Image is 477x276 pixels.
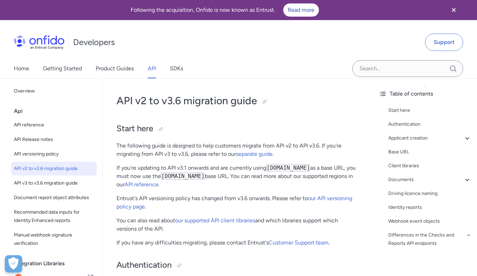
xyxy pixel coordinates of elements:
[14,208,94,225] span: Recommended data inputs for Identity Enhanced reports
[425,34,463,51] a: Support
[14,87,94,95] span: Overview
[11,147,97,161] a: API versioning policy
[388,162,471,170] a: Client libraries
[388,203,471,212] a: Identity reports
[116,94,359,108] h1: API v2 to v3.6 migration guide
[11,133,97,146] a: API Release notes
[236,151,272,157] a: separate guide
[388,189,471,198] a: Driving licence naming
[43,59,82,78] a: Getting Started
[161,172,205,180] code: [DOMAIN_NAME]
[116,195,352,210] a: our API versioning policy page
[11,176,97,190] a: API v3 to v3.6 migration guide
[388,148,471,156] a: Base URL
[175,217,255,224] a: our supported API client libraries
[11,162,97,176] a: API v2 to v3.6 migration guide
[96,59,134,78] a: Product Guides
[116,142,359,158] p: The following guide is designed to help customers migrate from API v2 to API v3.6. If you're migr...
[266,164,310,171] code: [DOMAIN_NAME]
[441,1,467,19] button: Close banner
[14,257,99,270] div: Integration Libraries
[116,216,359,233] p: You can also read about and which libraries support which versions of the API.
[11,191,97,205] a: Document report object attributes
[116,259,359,271] h2: Authentication
[388,176,471,184] a: Documents
[352,60,463,77] input: Onfido search input field
[148,59,156,78] a: API
[170,59,183,78] a: SDKs
[388,134,471,142] a: Applicant creation
[14,121,94,129] span: API reference
[14,179,94,187] span: API v3 to v3.6 migration guide
[14,231,94,248] span: Manual webhook signature verification
[73,37,115,48] h1: Developers
[116,123,359,135] h2: Start here
[388,106,471,115] a: Start here
[450,6,458,14] svg: Close banner
[5,255,22,273] div: Cookie Preferences
[388,231,471,248] a: Differences in the Checks and Reports API endpoints
[14,150,94,158] span: API versioning policy
[5,255,22,273] button: Open Preferences
[124,181,158,188] a: API reference
[14,104,99,118] div: Api
[116,194,359,211] p: Entrust's API versioning policy has changed from v3.6 onwards. Please refer to .
[11,118,97,132] a: API reference
[14,194,94,202] span: Document report object attributes
[283,3,319,17] a: Read more
[11,84,97,98] a: Overview
[11,205,97,228] a: Recommended data inputs for Identity Enhanced reports
[14,164,94,173] span: API v2 to v3.6 migration guide
[116,164,359,189] p: If you're updating to API v3.1 onwards and are currently using as a base URL, you must now use th...
[8,3,441,17] div: Following the acquisition, Onfido is now known as Entrust.
[388,120,471,128] a: Authentication
[379,90,471,98] div: Table of contents
[388,217,471,225] a: Webhook event objects
[116,239,359,247] p: If you have any difficulties migrating, please contact Entrust's .
[14,59,29,78] a: Home
[14,35,64,49] img: Onfido Logo
[269,239,329,246] a: Customer Support team
[11,228,97,250] a: Manual webhook signature verification
[14,135,94,144] span: API Release notes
